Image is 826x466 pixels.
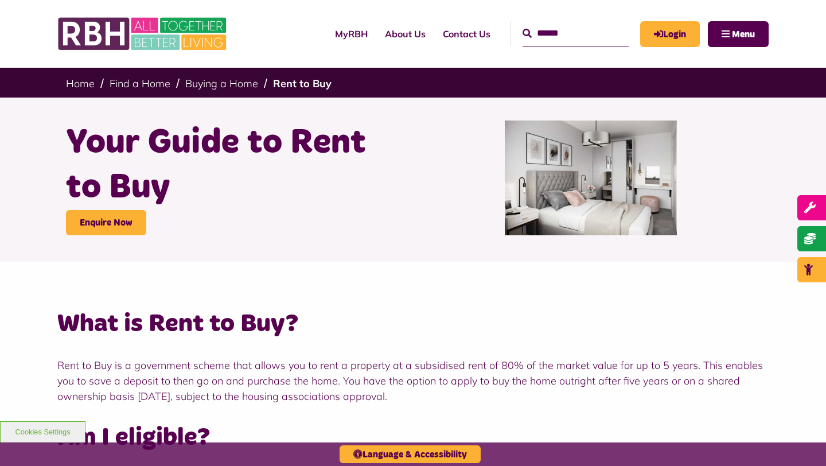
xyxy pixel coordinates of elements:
a: Contact Us [434,18,499,49]
img: Bedroom Cottons [505,121,677,235]
a: Home [66,77,95,90]
h1: Your Guide to Rent to Buy [66,121,404,210]
a: Enquire Now [66,210,146,235]
a: Rent to Buy [273,77,332,90]
iframe: Netcall Web Assistant for live chat [774,414,826,466]
h2: Am I eligible? [57,421,769,454]
button: Navigation [708,21,769,47]
a: MyRBH [640,21,700,47]
p: Rent to Buy is a government scheme that allows you to rent a property at a subsidised rent of 80%... [57,358,769,404]
button: Language & Accessibility [340,445,481,463]
a: About Us [376,18,434,49]
span: Menu [732,30,755,39]
a: Buying a Home [185,77,258,90]
h2: What is Rent to Buy? [57,308,769,340]
a: MyRBH [326,18,376,49]
img: RBH [57,11,229,56]
a: Find a Home [110,77,170,90]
